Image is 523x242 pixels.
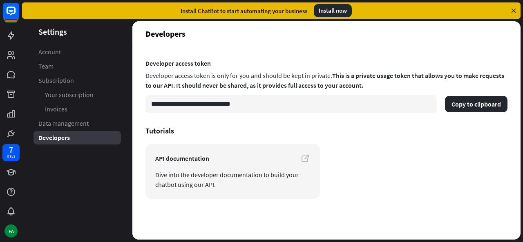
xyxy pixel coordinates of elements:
a: Account [34,45,121,59]
a: Data management [34,117,121,130]
button: Copy to clipboard [445,96,507,112]
label: Developer access token [145,59,507,67]
span: Subscription [38,76,74,85]
span: Data management [38,119,89,128]
span: Invoices [45,105,67,113]
a: Invoices [34,102,121,116]
div: 7 [9,146,13,153]
a: Your subscription [34,88,121,102]
div: days [7,153,15,159]
div: Install now [314,4,352,17]
h4: Tutorials [145,126,507,135]
span: API documentation [155,153,310,163]
span: Dive into the developer documentation to build your chatbot using our API. [155,170,310,189]
div: FA [4,224,18,238]
span: Developers [38,133,70,142]
span: This is a private usage token that allows you to make requests to our API. It should never be sha... [145,71,504,89]
header: Settings [22,26,132,37]
span: Account [38,48,61,56]
a: 7 days [2,144,20,161]
span: Your subscription [45,91,94,99]
header: Developers [132,21,521,46]
a: API documentation Dive into the developer documentation to build your chatbot using our API. [145,144,320,199]
div: Install ChatBot to start automating your business [181,7,307,15]
div: Developer access token is only for you and should be kept in private. [145,69,507,93]
a: Subscription [34,74,121,87]
a: Team [34,60,121,73]
span: Team [38,62,54,71]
